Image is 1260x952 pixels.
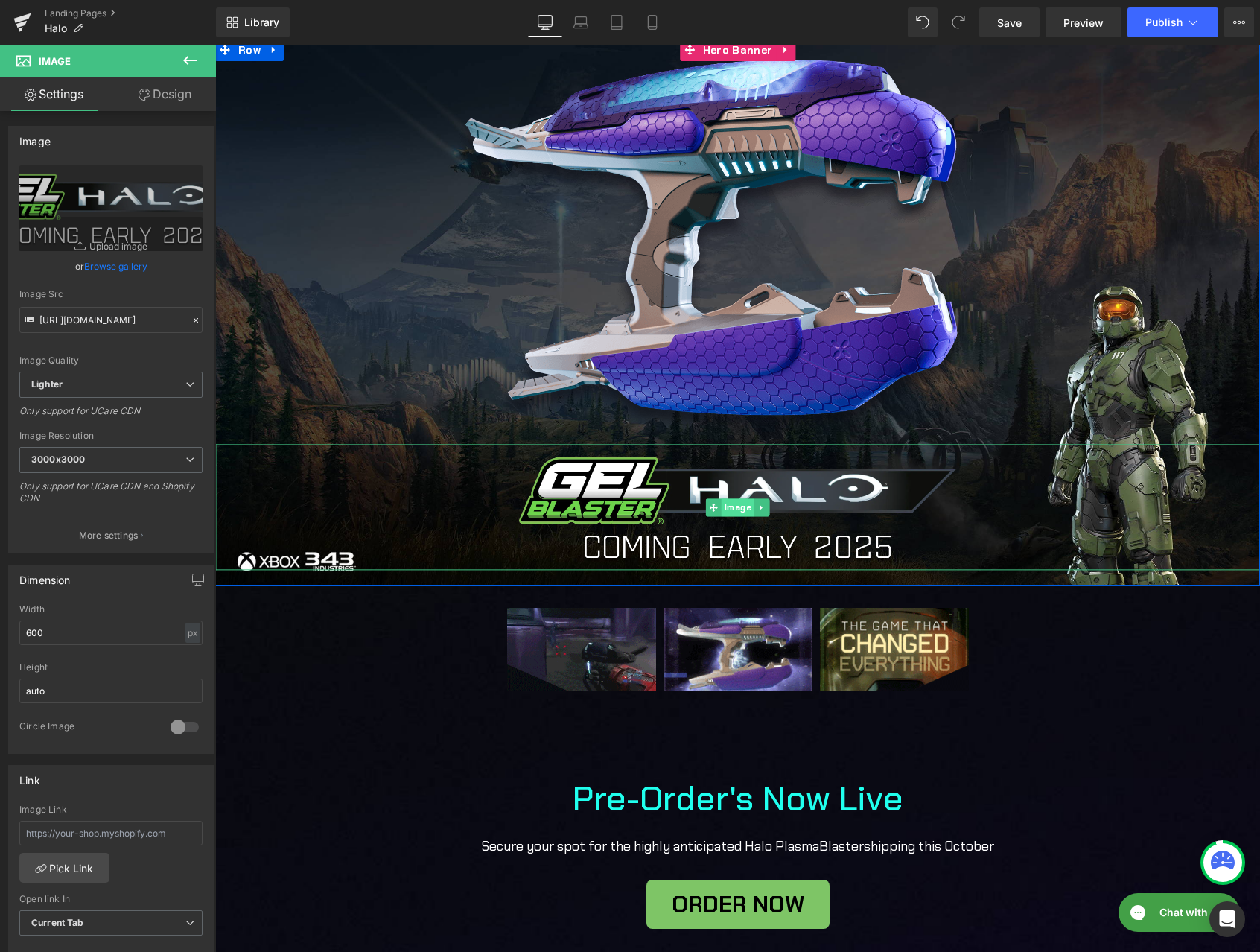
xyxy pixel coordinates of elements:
[19,766,40,787] div: Link
[79,529,139,542] p: More settings
[216,7,290,37] a: New Library
[896,843,1030,892] iframe: Gorgias live chat messenger
[185,623,200,643] div: px
[19,853,109,883] a: Pick Link
[19,355,203,366] div: Image Quality
[19,565,71,586] div: Dimension
[604,793,649,810] span: Blaster
[9,518,213,553] button: More settings
[908,7,938,37] button: Undo
[244,16,279,29] span: Library
[236,729,809,780] h1: Pre-Order's Now Live
[538,454,554,472] a: Expand / Collapse
[1063,15,1104,31] span: Preview
[19,821,203,845] input: https://your-shop.myshopify.com
[944,7,973,37] button: Redo
[19,258,203,274] div: or
[19,307,203,333] input: Link
[45,7,216,19] a: Landing Pages
[19,805,203,815] div: Image Link
[111,77,219,111] a: Design
[19,662,203,673] div: Height
[649,793,779,810] span: shipping this October
[19,405,203,427] div: Only support for UCare CDN
[1127,7,1218,37] button: Publish
[634,7,670,37] a: Mobile
[1046,7,1121,37] a: Preview
[19,480,203,514] div: Only support for UCare CDN and Shopify CDN
[431,835,614,884] a: ORDER NOW
[31,454,85,465] b: 3000x3000
[1145,16,1183,28] span: Publish
[527,7,563,37] a: Desktop
[599,7,634,37] a: Tablet
[39,55,71,67] span: Image
[456,850,589,869] span: ORDER NOW
[1224,7,1254,37] button: More
[19,431,203,441] div: Image Resolution
[506,454,539,472] span: Image
[19,604,203,615] div: Width
[162,791,884,813] p: Secure your spot for the highly anticipated Halo Plasma
[997,15,1022,31] span: Save
[31,378,63,390] b: Lighter
[1209,901,1245,937] div: Open Intercom Messenger
[19,894,203,904] div: Open link In
[19,720,156,736] div: Circle Image
[19,679,203,703] input: auto
[563,7,599,37] a: Laptop
[45,22,67,34] span: Halo
[84,253,147,279] a: Browse gallery
[19,127,51,147] div: Image
[19,621,203,645] input: auto
[31,917,84,928] b: Current Tab
[19,289,203,299] div: Image Src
